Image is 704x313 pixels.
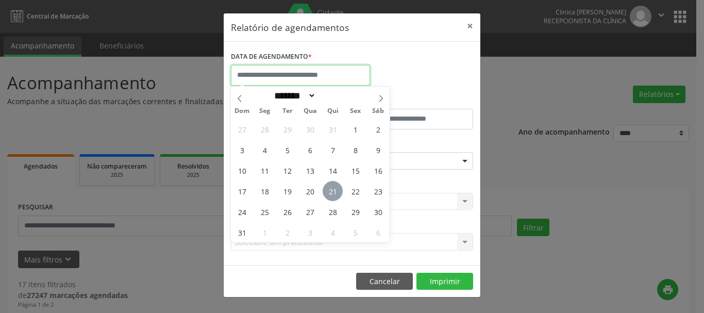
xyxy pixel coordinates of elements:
span: Agosto 5, 2025 [277,140,297,160]
button: Cancelar [356,273,413,290]
span: Agosto 31, 2025 [232,222,252,242]
span: Agosto 19, 2025 [277,181,297,201]
h5: Relatório de agendamentos [231,21,349,34]
span: Agosto 20, 2025 [300,181,320,201]
span: Agosto 10, 2025 [232,160,252,180]
span: Ter [276,108,299,114]
label: DATA DE AGENDAMENTO [231,49,312,65]
span: Agosto 4, 2025 [255,140,275,160]
span: Qua [299,108,322,114]
span: Agosto 1, 2025 [345,119,365,139]
span: Agosto 7, 2025 [323,140,343,160]
span: Julho 31, 2025 [323,119,343,139]
span: Agosto 25, 2025 [255,202,275,222]
span: Agosto 29, 2025 [345,202,365,222]
span: Julho 27, 2025 [232,119,252,139]
span: Agosto 9, 2025 [368,140,388,160]
span: Agosto 6, 2025 [300,140,320,160]
span: Dom [231,108,254,114]
span: Agosto 2, 2025 [368,119,388,139]
span: Agosto 22, 2025 [345,181,365,201]
span: Julho 29, 2025 [277,119,297,139]
span: Agosto 26, 2025 [277,202,297,222]
span: Agosto 30, 2025 [368,202,388,222]
span: Agosto 24, 2025 [232,202,252,222]
span: Agosto 17, 2025 [232,181,252,201]
button: Close [460,13,480,39]
span: Sex [344,108,367,114]
span: Setembro 4, 2025 [323,222,343,242]
span: Agosto 21, 2025 [323,181,343,201]
span: Agosto 28, 2025 [323,202,343,222]
span: Agosto 18, 2025 [255,181,275,201]
span: Agosto 13, 2025 [300,160,320,180]
span: Setembro 2, 2025 [277,222,297,242]
span: Julho 28, 2025 [255,119,275,139]
span: Agosto 8, 2025 [345,140,365,160]
span: Setembro 5, 2025 [345,222,365,242]
span: Julho 30, 2025 [300,119,320,139]
span: Agosto 23, 2025 [368,181,388,201]
span: Sáb [367,108,390,114]
span: Agosto 11, 2025 [255,160,275,180]
label: ATÉ [355,93,473,109]
span: Qui [322,108,344,114]
select: Month [271,90,316,101]
span: Agosto 3, 2025 [232,140,252,160]
input: Year [316,90,350,101]
span: Setembro 1, 2025 [255,222,275,242]
span: Agosto 27, 2025 [300,202,320,222]
span: Setembro 6, 2025 [368,222,388,242]
span: Agosto 15, 2025 [345,160,365,180]
span: Agosto 14, 2025 [323,160,343,180]
span: Seg [254,108,276,114]
span: Agosto 12, 2025 [277,160,297,180]
span: Setembro 3, 2025 [300,222,320,242]
span: Agosto 16, 2025 [368,160,388,180]
button: Imprimir [416,273,473,290]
